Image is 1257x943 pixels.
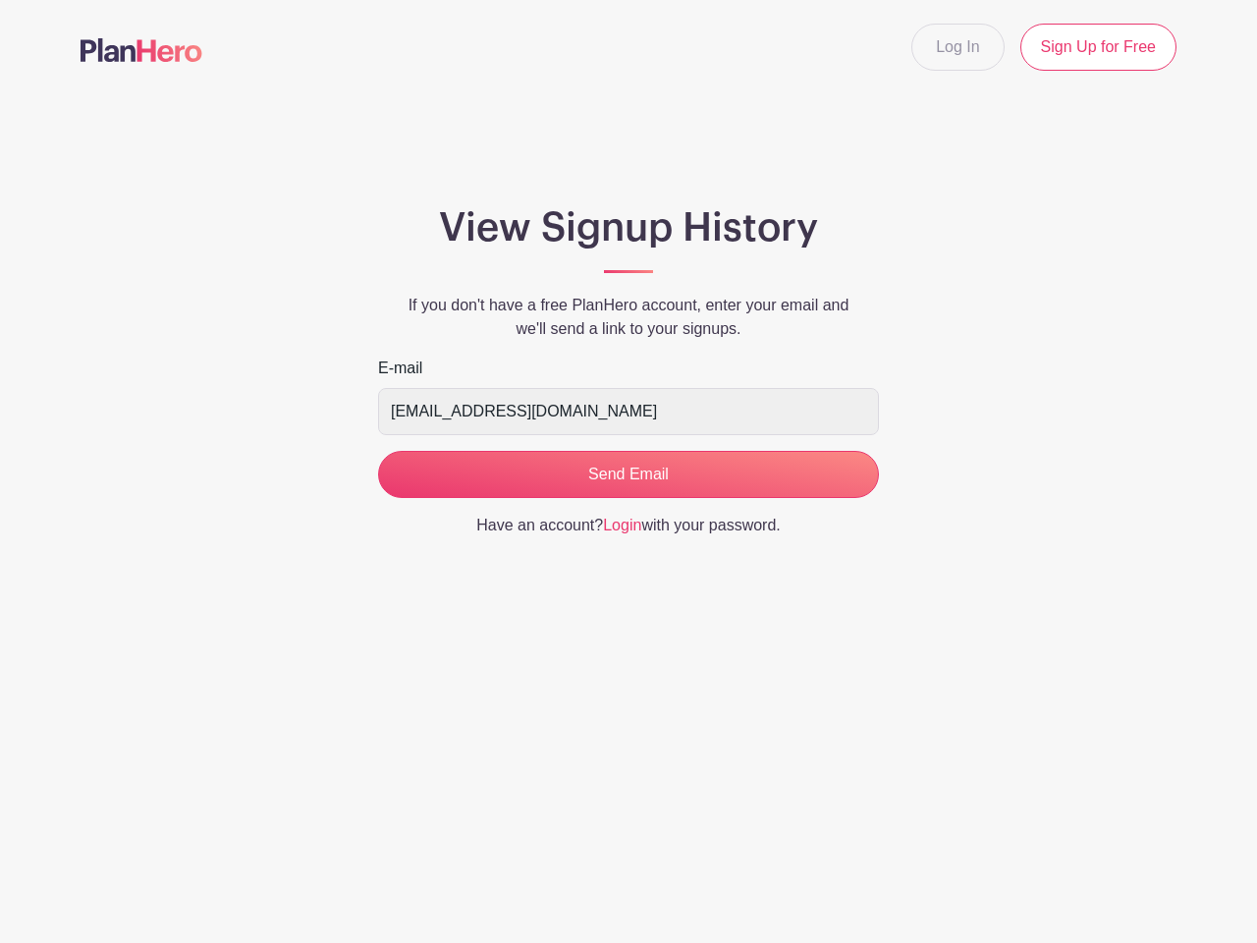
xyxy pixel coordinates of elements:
img: logo-507f7623f17ff9eddc593b1ce0a138ce2505c220e1c5a4e2b4648c50719b7d32.svg [81,38,202,62]
a: Sign Up for Free [1020,24,1176,71]
a: Log In [911,24,1004,71]
input: e.g. julie@eventco.com [378,388,879,435]
h1: View Signup History [378,204,879,251]
p: If you don't have a free PlanHero account, enter your email and we'll send a link to your signups. [378,294,879,341]
input: Send Email [378,451,879,498]
label: E-mail [378,357,422,380]
a: Login [603,517,641,533]
p: Have an account? with your password. [378,514,879,537]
